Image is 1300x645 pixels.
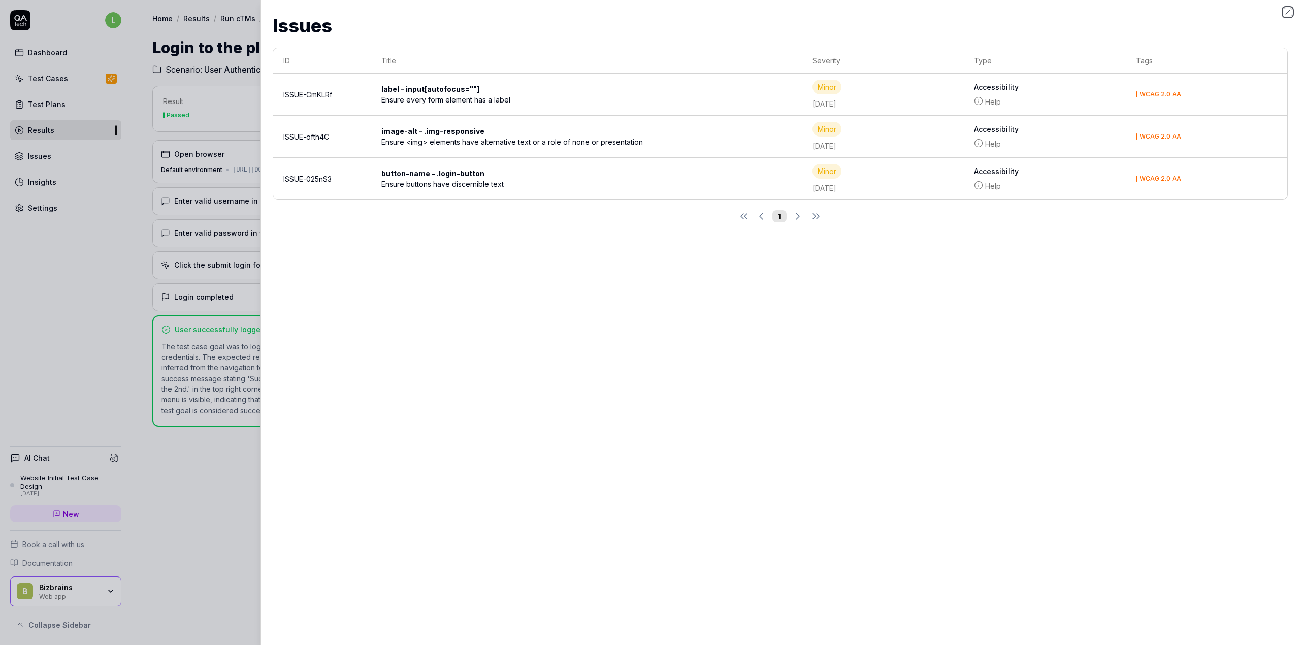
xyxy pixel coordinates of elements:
b: Accessibility [974,124,1115,134]
div: button-name - .login-button [381,168,493,179]
div: Minor [812,80,841,94]
h2: Issues [273,12,1288,40]
b: Accessibility [974,82,1115,92]
a: ISSUE-ofth4C [283,132,329,141]
div: label - input[autofocus=""] [381,84,487,94]
time: [DATE] [812,184,836,192]
th: Severity [802,48,964,74]
button: 1 [772,210,787,222]
button: WCAG 2.0 AA [1136,174,1181,184]
time: [DATE] [812,99,836,108]
a: ISSUE-CmKLRf [283,90,332,99]
th: ID [273,48,371,74]
a: Help [974,139,1115,149]
button: WCAG 2.0 AA [1136,131,1181,142]
a: Help [974,181,1115,191]
th: Tags [1126,48,1287,74]
div: image-alt - .img-responsive [381,126,493,137]
div: WCAG 2.0 AA [1140,91,1181,97]
div: Minor [812,164,841,179]
button: WCAG 2.0 AA [1136,89,1181,100]
div: WCAG 2.0 AA [1140,176,1181,182]
div: Ensure buttons have discernible text [381,179,678,189]
th: Type [964,48,1125,74]
div: Ensure <img> elements have alternative text or a role of none or presentation [381,137,678,147]
a: ISSUE-025nS3 [283,175,332,183]
b: Accessibility [974,166,1115,177]
div: Minor [812,122,841,137]
div: Ensure every form element has a label [381,94,678,105]
a: Help [974,96,1115,107]
div: WCAG 2.0 AA [1140,133,1181,140]
th: Title [371,48,802,74]
time: [DATE] [812,142,836,150]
